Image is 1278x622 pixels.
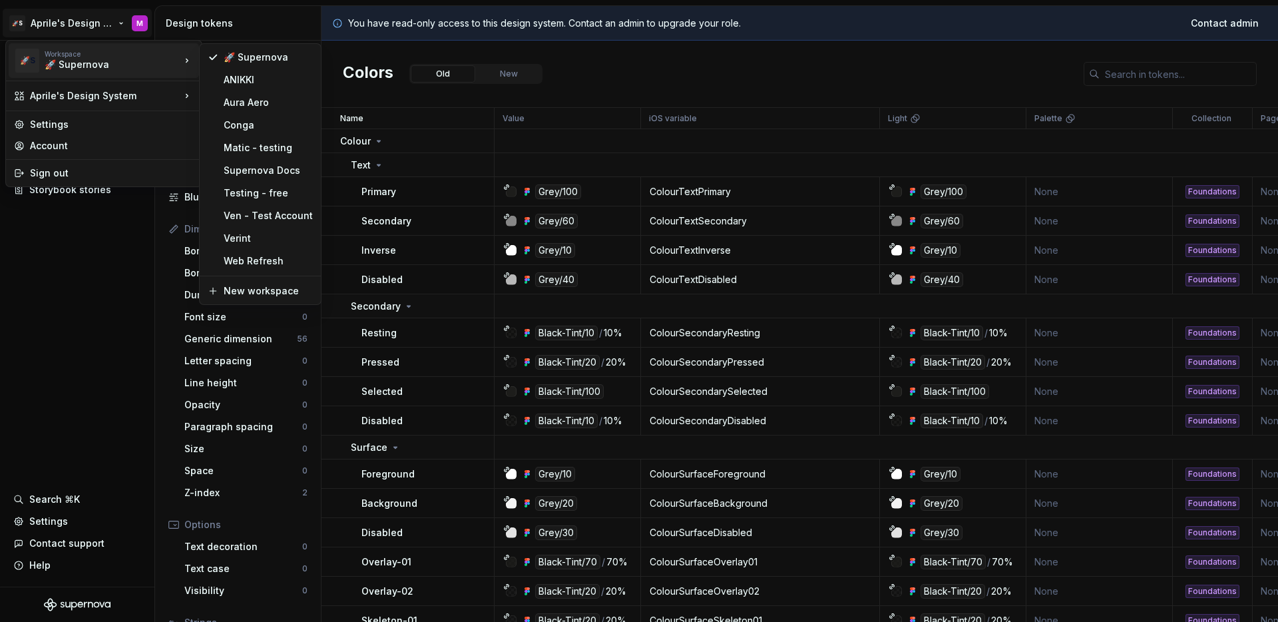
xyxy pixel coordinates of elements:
div: ANIKKI [224,73,313,87]
div: 🚀 Supernova [224,51,313,64]
div: 🚀S [15,49,39,73]
div: Settings [30,118,194,131]
div: Web Refresh [224,254,313,268]
div: Aprile's Design System [30,89,180,103]
div: Workspace [45,50,180,58]
div: Ven - Test Account [224,209,313,222]
div: Matic - testing [224,141,313,155]
div: New workspace [224,284,313,298]
div: Supernova Docs [224,164,313,177]
div: Conga [224,119,313,132]
div: Account [30,139,194,153]
div: Aura Aero [224,96,313,109]
div: 🚀 Supernova [45,58,158,71]
div: Sign out [30,166,194,180]
div: Verint [224,232,313,245]
div: Testing - free [224,186,313,200]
